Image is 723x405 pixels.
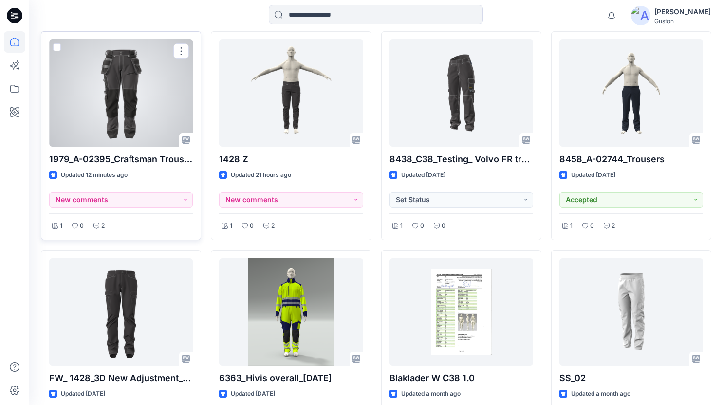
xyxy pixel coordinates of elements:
[559,153,703,166] p: 8458_A-02744_Trousers
[219,153,363,166] p: 1428 Z
[49,258,193,366] a: FW_ 1428_3D New Adjustment_09-09-2025
[654,18,711,25] div: Guston
[442,221,445,231] p: 0
[389,371,533,385] p: Blaklader W C38 1.0
[401,389,461,399] p: Updated a month ago
[612,221,615,231] p: 2
[219,371,363,385] p: 6363_Hivis overall_[DATE]
[389,39,533,147] a: 8438_C38_Testing_ Volvo FR trousers Women
[559,258,703,366] a: SS_02
[230,221,232,231] p: 1
[49,153,193,166] p: 1979_A-02395_Craftsman Trousers Striker
[570,221,573,231] p: 1
[49,371,193,385] p: FW_ 1428_3D New Adjustment_[DATE]
[559,39,703,147] a: 8458_A-02744_Trousers
[271,221,275,231] p: 2
[231,389,275,399] p: Updated [DATE]
[571,389,630,399] p: Updated a month ago
[61,170,128,180] p: Updated 12 minutes ago
[49,39,193,147] a: 1979_A-02395_Craftsman Trousers Striker
[389,258,533,366] a: Blaklader W C38 1.0
[571,170,615,180] p: Updated [DATE]
[60,221,62,231] p: 1
[61,389,105,399] p: Updated [DATE]
[231,170,291,180] p: Updated 21 hours ago
[219,39,363,147] a: 1428 Z
[219,258,363,366] a: 6363_Hivis overall_01-09-2025
[559,371,703,385] p: SS_02
[400,221,403,231] p: 1
[389,153,533,166] p: 8438_C38_Testing_ Volvo FR trousers Women
[420,221,424,231] p: 0
[590,221,594,231] p: 0
[654,6,711,18] div: [PERSON_NAME]
[80,221,84,231] p: 0
[401,170,445,180] p: Updated [DATE]
[250,221,254,231] p: 0
[631,6,650,25] img: avatar
[101,221,105,231] p: 2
